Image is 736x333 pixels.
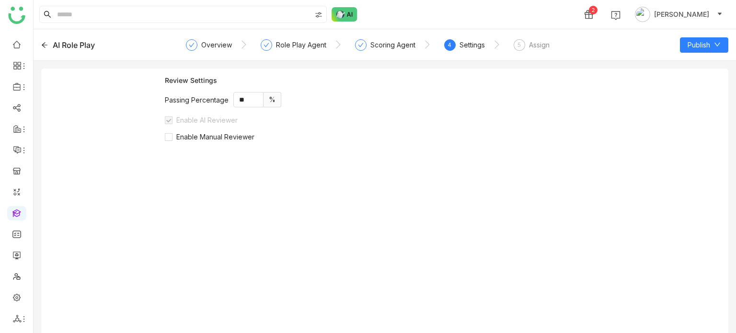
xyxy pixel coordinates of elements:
[165,96,229,104] div: Passing Percentage
[172,133,258,141] span: Enable Manual Reviewer
[589,6,598,14] div: 2
[529,39,550,51] div: Assign
[172,116,241,124] span: Enable AI Reviewer
[448,41,451,48] span: 4
[654,9,709,20] span: [PERSON_NAME]
[53,39,95,51] div: AI Role Play
[186,39,232,57] div: Overview
[514,39,550,57] div: 5Assign
[315,11,322,19] img: search-type.svg
[635,7,650,22] img: avatar
[269,95,276,103] span: %
[332,7,357,22] img: ask-buddy-normal.svg
[370,39,415,51] div: Scoring Agent
[276,39,326,51] div: Role Play Agent
[688,40,710,50] span: Publish
[8,7,25,24] img: logo
[165,76,605,84] div: Review Settings
[355,39,415,57] div: Scoring Agent
[611,11,621,20] img: help.svg
[517,41,521,48] span: 5
[460,39,485,51] div: Settings
[261,39,326,57] div: Role Play Agent
[201,39,232,51] div: Overview
[444,39,485,57] div: 4Settings
[680,37,728,53] button: Publish
[633,7,724,22] button: [PERSON_NAME]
